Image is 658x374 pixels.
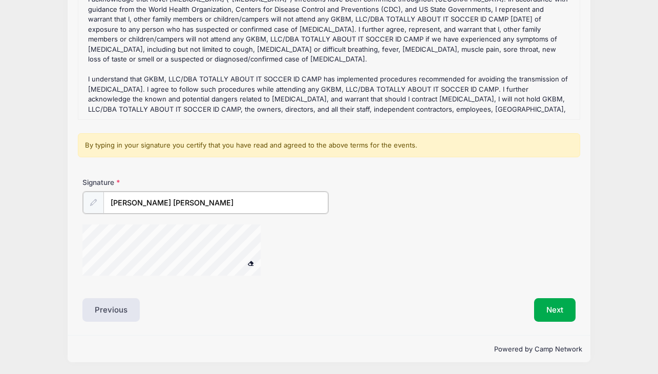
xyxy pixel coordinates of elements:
button: Previous [82,298,140,322]
input: Enter first and last name [103,192,328,214]
div: By typing in your signature you certify that you have read and agreed to the above terms for the ... [78,133,581,158]
button: Next [534,298,576,322]
p: Powered by Camp Network [76,344,582,355]
label: Signature [82,177,206,188]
